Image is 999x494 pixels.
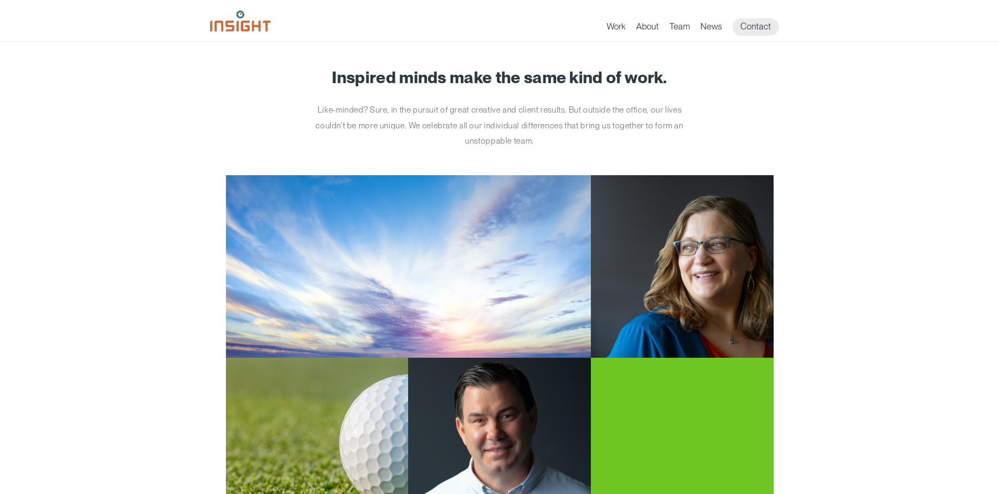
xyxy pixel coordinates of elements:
a: News [700,21,722,36]
p: Like-minded? Sure, in the pursuit of great creative and client results. But outside the office, o... [302,102,697,149]
a: Team [669,21,690,36]
img: Insight Marketing Design [210,11,271,32]
a: About [636,21,659,36]
a: Jill Smith [226,175,774,358]
img: Jill Smith [591,175,774,358]
a: Work [607,21,626,36]
a: Contact [733,18,779,36]
h1: Inspired minds make the same kind of work. [226,68,774,86]
nav: primary navigation menu [607,18,789,36]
